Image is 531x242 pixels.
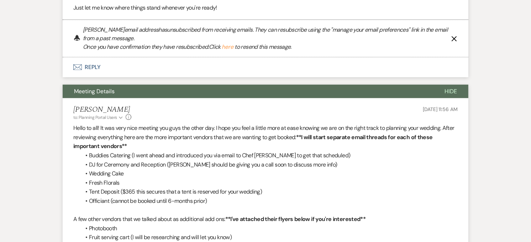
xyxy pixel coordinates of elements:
[73,105,131,114] h5: [PERSON_NAME]
[225,215,366,223] strong: **I've attached their flyers below if you're interested**
[80,196,458,206] li: Officiant (cannot be booked until 6-months prior)
[83,26,451,51] p: [PERSON_NAME] email address has unsubscribed from receiving emails. They can resubscribe using th...
[73,115,117,120] span: to: Planning Portal Users
[445,88,457,95] span: Hide
[74,88,115,95] span: Meeting Details
[73,3,458,12] p: Just let me know where things stand whenever you're ready!
[73,114,124,121] button: to: Planning Portal Users
[63,85,433,98] button: Meeting Details
[80,187,458,196] li: Tent Deposit ($365 this secures that a tent is reserved for your wedding)
[222,44,233,50] button: here
[73,123,458,151] p: Hello to all! It was very nice meeting you guys the other day. I hope you feel a little more at e...
[80,233,458,242] li: Fruit serving cart (I will be researching and will let you know)
[433,85,468,98] button: Hide
[80,160,458,169] li: DJ for Ceremony and Reception ([PERSON_NAME] should be giving you a call soon to discuss more info)
[80,169,458,178] li: Wedding Cake
[80,224,458,233] li: Photobooth
[73,215,458,224] p: A few other vendors that we talked about as additional add ons:
[80,178,458,188] li: Fresh Florals
[63,57,468,77] button: Reply
[423,106,458,112] span: [DATE] 11:56 AM
[80,151,458,160] li: Buddies Catering (I went ahead and introduced you via email to Chef [PERSON_NAME] to get that sch...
